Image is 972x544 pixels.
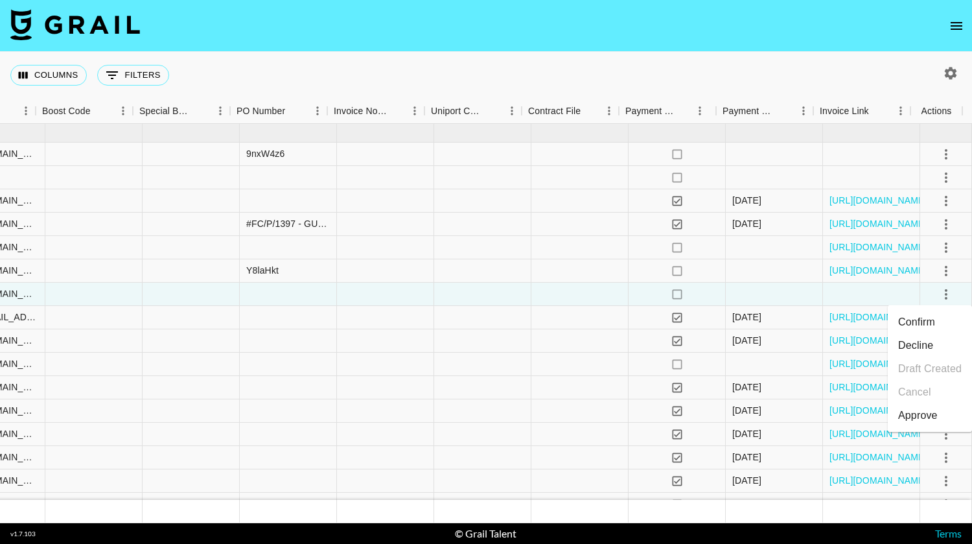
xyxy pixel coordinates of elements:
[522,99,619,124] div: Contract File
[820,99,869,124] div: Invoice Link
[10,9,140,40] img: Grail Talent
[732,451,761,464] div: 17/9/2025
[327,99,424,124] div: Invoice Notes
[528,99,581,124] div: Contract File
[935,423,957,445] button: select merge strategy
[308,101,327,121] button: Menu
[813,99,910,124] div: Invoice Link
[794,101,813,121] button: Menu
[502,101,522,121] button: Menu
[829,334,927,347] a: [URL][DOMAIN_NAME]
[732,334,761,347] div: 8/9/2025
[829,381,927,394] a: [URL][DOMAIN_NAME]
[935,283,957,305] button: select merge strategy
[192,102,211,120] button: Sort
[716,99,813,124] div: Payment Sent Date
[829,194,927,207] a: [URL][DOMAIN_NAME]
[113,101,133,121] button: Menu
[829,357,927,370] a: [URL][DOMAIN_NAME]
[898,408,938,423] div: Approve
[829,311,927,324] a: [URL][DOMAIN_NAME]
[36,99,133,124] div: Boost Code
[935,470,957,492] button: select merge strategy
[732,427,761,440] div: 8/9/2025
[943,13,969,39] button: open drawer
[42,99,91,124] div: Boost Code
[10,530,36,538] div: v 1.7.103
[829,264,927,277] a: [URL][DOMAIN_NAME]
[424,99,522,124] div: Uniport Contact Email
[237,99,285,124] div: PO Number
[431,99,484,124] div: Uniport Contact Email
[133,99,230,124] div: Special Booking Type
[285,102,303,120] button: Sort
[829,427,927,440] a: [URL][DOMAIN_NAME]
[619,99,716,124] div: Payment Sent
[891,101,910,121] button: Menu
[387,102,405,120] button: Sort
[723,99,776,124] div: Payment Sent Date
[829,451,927,464] a: [URL][DOMAIN_NAME]
[829,217,927,230] a: [URL][DOMAIN_NAME]
[888,311,972,334] li: Confirm
[599,101,619,121] button: Menu
[625,99,676,124] div: Payment Sent
[246,147,284,160] div: 9nxW4z6
[935,167,957,189] button: select merge strategy
[230,99,327,124] div: PO Number
[935,213,957,235] button: select merge strategy
[935,260,957,282] button: select merge strategy
[732,217,761,230] div: 17/9/2025
[935,190,957,212] button: select merge strategy
[921,99,952,124] div: Actions
[690,101,710,121] button: Menu
[455,527,516,540] div: © Grail Talent
[10,65,87,86] button: Select columns
[16,101,36,121] button: Menu
[829,241,927,254] a: [URL][DOMAIN_NAME]
[888,334,972,357] li: Decline
[139,99,192,124] div: Special Booking Type
[732,381,761,394] div: 8/9/2025
[91,102,109,120] button: Sort
[869,102,887,120] button: Sort
[732,404,761,417] div: 8/9/2025
[97,65,169,86] button: Show filters
[676,102,694,120] button: Sort
[732,194,761,207] div: 8/9/2025
[732,311,761,324] div: 22/9/2025
[935,527,962,539] a: Terms
[829,404,927,417] a: [URL][DOMAIN_NAME]
[246,264,279,277] div: Y8laHkt
[829,497,927,510] a: [URL][DOMAIN_NAME]
[246,217,330,230] div: #FC/P/1397 - GUNNA X BURNA BOY WGFT / TT / IG
[935,447,957,469] button: select merge strategy
[935,237,957,259] button: select merge strategy
[581,102,599,120] button: Sort
[935,493,957,515] button: select merge strategy
[334,99,387,124] div: Invoice Notes
[732,474,761,487] div: 17/9/2025
[211,101,230,121] button: Menu
[776,102,794,120] button: Sort
[484,102,502,120] button: Sort
[935,143,957,165] button: select merge strategy
[405,101,424,121] button: Menu
[829,474,927,487] a: [URL][DOMAIN_NAME]
[910,99,962,124] div: Actions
